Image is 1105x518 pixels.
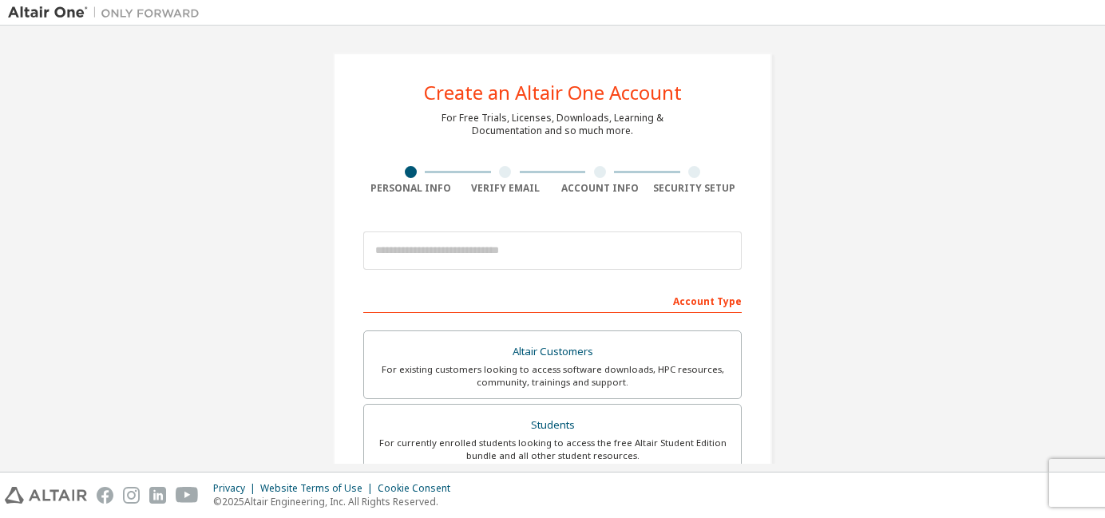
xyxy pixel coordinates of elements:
[442,112,663,137] div: For Free Trials, Licenses, Downloads, Learning & Documentation and so much more.
[149,487,166,504] img: linkedin.svg
[424,83,682,102] div: Create an Altair One Account
[5,487,87,504] img: altair_logo.svg
[374,437,731,462] div: For currently enrolled students looking to access the free Altair Student Edition bundle and all ...
[213,495,460,508] p: © 2025 Altair Engineering, Inc. All Rights Reserved.
[374,363,731,389] div: For existing customers looking to access software downloads, HPC resources, community, trainings ...
[8,5,208,21] img: Altair One
[123,487,140,504] img: instagram.svg
[458,182,553,195] div: Verify Email
[648,182,743,195] div: Security Setup
[363,287,742,313] div: Account Type
[213,482,260,495] div: Privacy
[374,341,731,363] div: Altair Customers
[552,182,648,195] div: Account Info
[363,182,458,195] div: Personal Info
[378,482,460,495] div: Cookie Consent
[176,487,199,504] img: youtube.svg
[97,487,113,504] img: facebook.svg
[374,414,731,437] div: Students
[260,482,378,495] div: Website Terms of Use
